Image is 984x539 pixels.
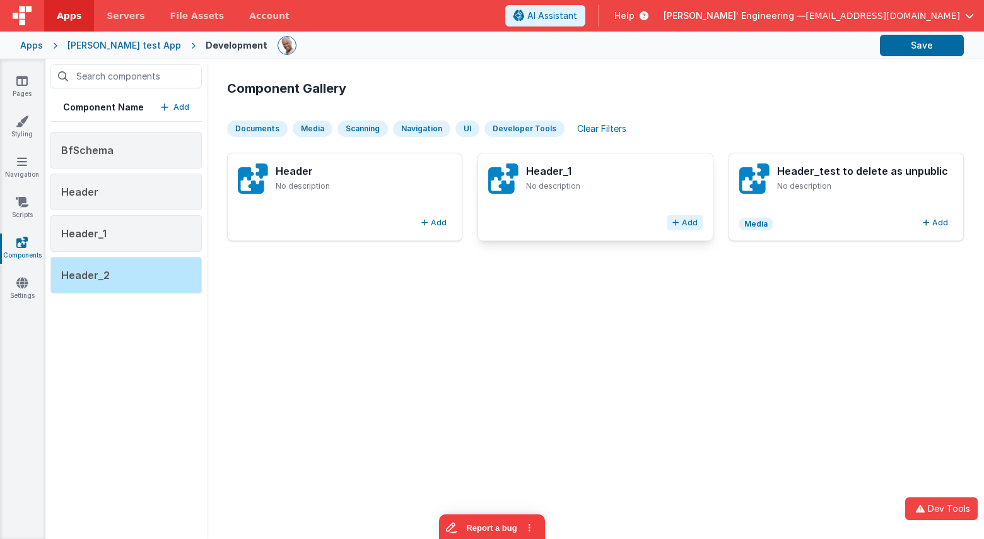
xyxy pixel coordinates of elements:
span: Header [61,186,98,198]
span: Help [614,9,635,22]
button: Add [416,215,452,230]
h3: Header_1 [526,163,702,179]
div: Documents [227,121,288,137]
div: Apps [20,39,43,52]
span: BfSchema [61,144,114,157]
span: [PERSON_NAME]' Engineering — [664,9,805,22]
h3: Header [276,163,452,179]
h3: Header_test to delete as unpublic [777,163,953,179]
img: 11ac31fe5dc3d0eff3fbbbf7b26fa6e1 [278,37,296,54]
button: [PERSON_NAME]' Engineering — [EMAIL_ADDRESS][DOMAIN_NAME] [664,9,974,22]
h2: Component Gallery [227,80,964,97]
span: Servers [107,9,144,22]
p: No description [526,181,702,191]
span: Apps [57,9,81,22]
button: Add [918,215,953,230]
h5: Component Name [63,101,144,114]
span: Header_1 [61,227,107,240]
span: Header_2 [61,269,110,281]
button: Dev Tools [905,497,978,520]
span: AI Assistant [527,9,577,22]
p: Add [173,101,189,114]
button: AI Assistant [505,5,585,27]
div: Development [206,39,267,52]
input: Search components [50,64,202,88]
div: [PERSON_NAME] test App [67,39,181,52]
div: Developer Tools [484,121,565,137]
p: No description [777,181,953,191]
div: Clear Filters [570,120,634,138]
span: Media [739,218,773,230]
button: Add [161,101,189,114]
span: File Assets [170,9,225,22]
div: Navigation [393,121,450,137]
button: Add [667,215,703,230]
div: UI [455,121,479,137]
div: Scanning [337,121,388,137]
button: Save [880,35,964,56]
p: No description [276,181,452,191]
div: Media [293,121,332,137]
span: [EMAIL_ADDRESS][DOMAIN_NAME] [805,9,960,22]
